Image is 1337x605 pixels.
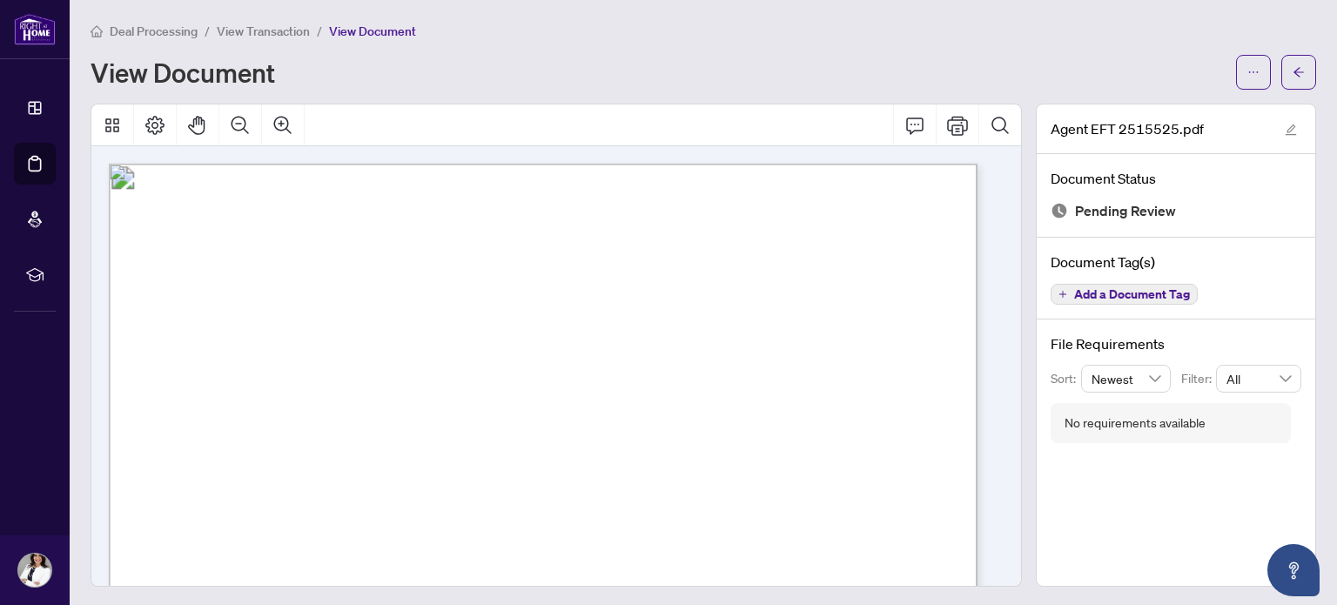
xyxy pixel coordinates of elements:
[1074,288,1190,300] span: Add a Document Tag
[91,25,103,37] span: home
[317,21,322,41] li: /
[1051,118,1204,139] span: Agent EFT 2515525.pdf
[1181,369,1216,388] p: Filter:
[18,554,51,587] img: Profile Icon
[1285,124,1297,136] span: edit
[205,21,210,41] li: /
[1051,168,1301,189] h4: Document Status
[1293,66,1305,78] span: arrow-left
[329,24,416,39] span: View Document
[217,24,310,39] span: View Transaction
[1051,202,1068,219] img: Document Status
[1092,366,1161,392] span: Newest
[1051,284,1198,305] button: Add a Document Tag
[1226,366,1291,392] span: All
[91,58,275,86] h1: View Document
[14,13,56,45] img: logo
[1051,369,1081,388] p: Sort:
[1051,252,1301,272] h4: Document Tag(s)
[110,24,198,39] span: Deal Processing
[1247,66,1260,78] span: ellipsis
[1051,333,1301,354] h4: File Requirements
[1075,199,1176,223] span: Pending Review
[1065,413,1206,433] div: No requirements available
[1058,290,1067,299] span: plus
[1267,544,1320,596] button: Open asap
